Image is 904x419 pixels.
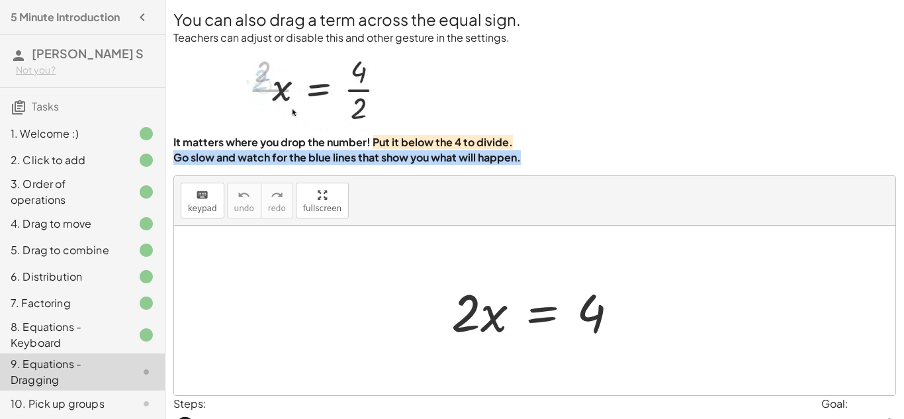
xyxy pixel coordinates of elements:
[271,187,283,203] i: redo
[138,126,154,142] i: Task finished.
[237,46,388,131] img: f04a247ee762580a19906ee7ff734d5e81d48765f791dad02b27e08effb4d988.webp
[227,183,261,218] button: undoundo
[138,295,154,311] i: Task finished.
[188,204,217,213] span: keypad
[173,30,896,46] p: Teachers can adjust or disable this and other gesture in the settings.
[11,295,117,311] div: 7. Factoring
[173,8,896,30] h2: You can also drag a term across the equal sign.
[138,396,154,412] i: Task not started.
[138,216,154,232] i: Task finished.
[261,183,293,218] button: redoredo
[11,216,117,232] div: 4. Drag to move
[238,187,250,203] i: undo
[181,183,224,218] button: keyboardkeypad
[173,150,521,164] strong: Go slow and watch for the blue lines that show you what will happen.
[11,356,117,388] div: 9. Equations - Dragging
[303,204,341,213] span: fullscreen
[234,204,254,213] span: undo
[11,126,117,142] div: 1. Welcome :)
[138,364,154,380] i: Task not started.
[32,46,144,61] span: [PERSON_NAME] S
[11,396,117,412] div: 10. Pick up groups
[32,99,59,113] span: Tasks
[138,242,154,258] i: Task finished.
[173,135,371,149] strong: It matters where you drop the number!
[138,327,154,343] i: Task finished.
[11,269,117,285] div: 6. Distribution
[11,176,117,208] div: 3. Order of operations
[138,152,154,168] i: Task finished.
[296,183,349,218] button: fullscreen
[11,242,117,258] div: 5. Drag to combine
[11,152,117,168] div: 2. Click to add
[11,319,117,351] div: 8. Equations - Keyboard
[138,269,154,285] i: Task finished.
[16,64,154,77] div: Not you?
[196,187,208,203] i: keyboard
[268,204,286,213] span: redo
[373,135,513,149] strong: Put it below the 4 to divide.
[138,184,154,200] i: Task finished.
[173,396,206,410] label: Steps:
[821,396,896,412] div: Goal:
[11,9,120,25] h4: 5 Minute Introduction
